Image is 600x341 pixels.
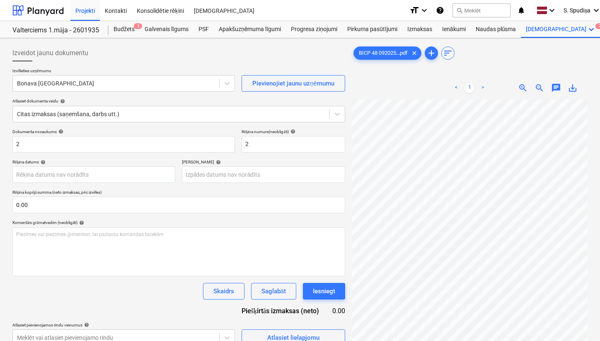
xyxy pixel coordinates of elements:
iframe: Chat Widget [559,301,600,341]
i: keyboard_arrow_down [586,24,596,34]
p: Rēķina kopējā summa (neto izmaksas, pēc izvēles) [12,190,345,197]
div: Rēķina numurs (neobligāti) [242,129,345,134]
div: Budžets [109,21,140,38]
a: Apakšuzņēmuma līgumi [214,21,286,38]
button: Skaidrs [203,283,244,300]
input: Rēķina kopējā summa (neto izmaksas, pēc izvēles) [12,197,345,213]
span: help [77,220,84,225]
div: Rēķina datums [12,159,175,165]
button: Meklēt [452,3,510,17]
div: Piešķirtās izmaksas (neto) [235,306,332,316]
button: Saglabāt [251,283,296,300]
div: Saglabāt [261,286,286,297]
div: Valterciems 1.māja - 2601935 [12,26,99,35]
div: Atlasiet pievienojamos rindu vienumus [12,322,235,328]
span: help [39,160,46,165]
div: 0.00 [332,306,345,316]
span: sort [443,48,453,58]
i: keyboard_arrow_down [547,5,557,15]
span: BICP 48 092025...pdf [354,50,413,56]
div: Iesniegt [313,286,335,297]
span: 3 [134,23,142,29]
div: Atlasiet dokumenta veidu [12,98,345,104]
div: Skaidrs [213,286,234,297]
a: Pirkuma pasūtījumi [342,21,402,38]
div: Dokumenta nosaukums [12,129,235,134]
input: Rēķina numurs [242,136,345,153]
a: Galvenais līgums [140,21,194,38]
i: keyboard_arrow_down [419,5,429,15]
a: PSF [194,21,214,38]
span: search [456,7,463,14]
span: help [214,160,221,165]
div: BICP 48 092025...pdf [353,46,421,60]
span: help [82,322,89,327]
span: zoom_in [518,83,528,93]
span: S. Spudiņa [564,7,590,14]
a: Naudas plūsma [471,21,521,38]
a: Budžets3 [109,21,140,38]
a: Progresa ziņojumi [286,21,342,38]
input: Rēķina datums nav norādīts [12,166,175,183]
div: Komentārs grāmatvedim (neobligāti) [12,220,345,225]
span: help [58,99,65,104]
a: Page 1 is your current page [465,83,474,93]
i: format_size [409,5,419,15]
span: help [57,129,63,134]
span: chat [551,83,561,93]
div: Pievienojiet jaunu uzņēmumu [252,78,334,89]
i: Zināšanu pamats [436,5,444,15]
p: Izvēlieties uzņēmumu [12,68,235,75]
a: Next page [478,83,488,93]
button: Pievienojiet jaunu uzņēmumu [242,75,345,92]
a: Previous page [451,83,461,93]
span: zoom_out [535,83,544,93]
input: Izpildes datums nav norādīts [182,166,345,183]
a: Izmaksas [402,21,437,38]
span: help [289,129,295,134]
input: Dokumenta nosaukums [12,136,235,153]
span: add [426,48,436,58]
div: [PERSON_NAME] [182,159,345,165]
span: save_alt [568,83,578,93]
span: Izveidot jaunu dokumentu [12,48,88,58]
span: clear [409,48,419,58]
i: notifications [517,5,525,15]
a: Ienākumi [437,21,471,38]
button: Iesniegt [303,283,345,300]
